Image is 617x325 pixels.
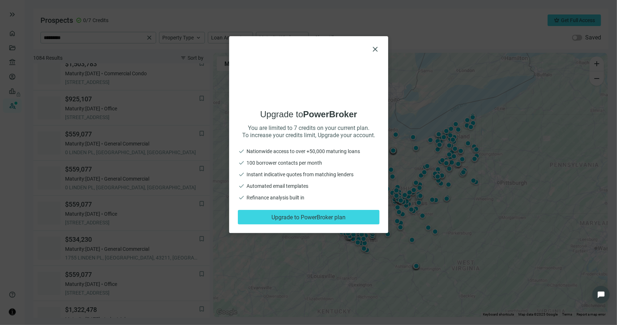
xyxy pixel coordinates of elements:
[238,182,245,190] span: check
[247,182,308,190] span: Automated email templates
[247,159,322,166] span: 100 borrower contacts per month
[271,214,346,221] span: Upgrade to PowerBroker plan
[238,109,380,120] span: Upgrade to
[238,159,245,166] span: check
[247,194,304,201] span: Refinance analysis built in
[247,148,360,155] span: Nationwide access to over +50,000 maturing loans
[238,171,245,178] span: check
[238,124,380,139] span: You are limited to 7 credits on your current plan. To increase your credits limit, Upgrade your a...
[303,109,357,119] b: PowerBroker
[238,210,380,224] button: Upgrade to PowerBroker plan
[238,194,245,201] span: check
[247,171,354,178] span: Instant indicative quotes from matching lenders
[371,45,380,54] button: close
[592,286,610,303] div: Open Intercom Messenger
[238,148,245,155] span: check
